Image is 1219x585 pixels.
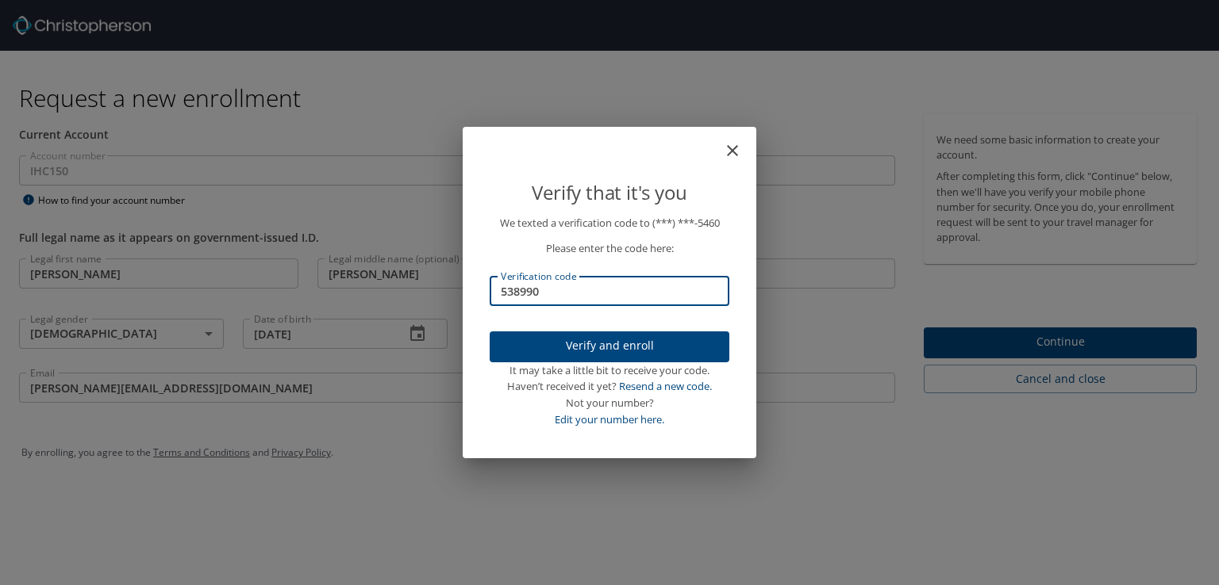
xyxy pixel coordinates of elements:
[490,178,729,208] p: Verify that it's you
[619,379,712,393] a: Resend a new code.
[490,240,729,257] p: Please enter the code here:
[502,336,717,356] span: Verify and enroll
[490,395,729,411] div: Not your number?
[555,412,664,426] a: Edit your number here.
[490,378,729,395] div: Haven’t received it yet?
[490,331,729,362] button: Verify and enroll
[490,362,729,379] div: It may take a little bit to receive your code.
[731,133,750,152] button: close
[490,215,729,231] p: We texted a verification code to (***) ***- 5460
